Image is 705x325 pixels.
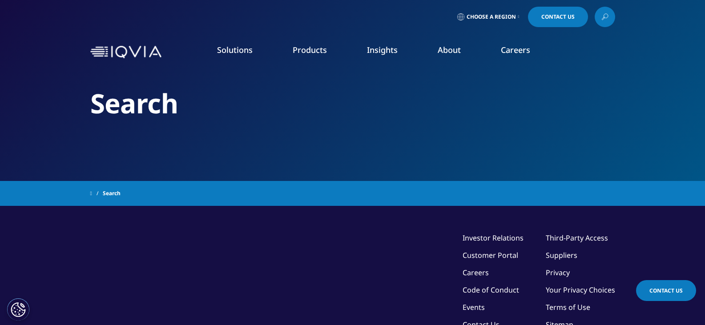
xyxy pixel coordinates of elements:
[438,44,461,55] a: About
[528,7,588,27] a: Contact Us
[463,285,519,295] a: Code of Conduct
[649,287,683,294] span: Contact Us
[367,44,398,55] a: Insights
[546,302,590,312] a: Terms of Use
[636,280,696,301] a: Contact Us
[7,298,29,321] button: Cookie-instellingen
[90,87,615,120] h2: Search
[546,233,608,243] a: Third-Party Access
[546,285,615,295] a: Your Privacy Choices
[165,31,615,73] nav: Primary
[546,268,570,277] a: Privacy
[463,302,485,312] a: Events
[463,233,524,243] a: Investor Relations
[217,44,253,55] a: Solutions
[463,250,518,260] a: Customer Portal
[463,268,489,277] a: Careers
[546,250,577,260] a: Suppliers
[293,44,327,55] a: Products
[541,14,575,20] span: Contact Us
[103,185,121,201] span: Search
[467,13,516,20] span: Choose a Region
[501,44,530,55] a: Careers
